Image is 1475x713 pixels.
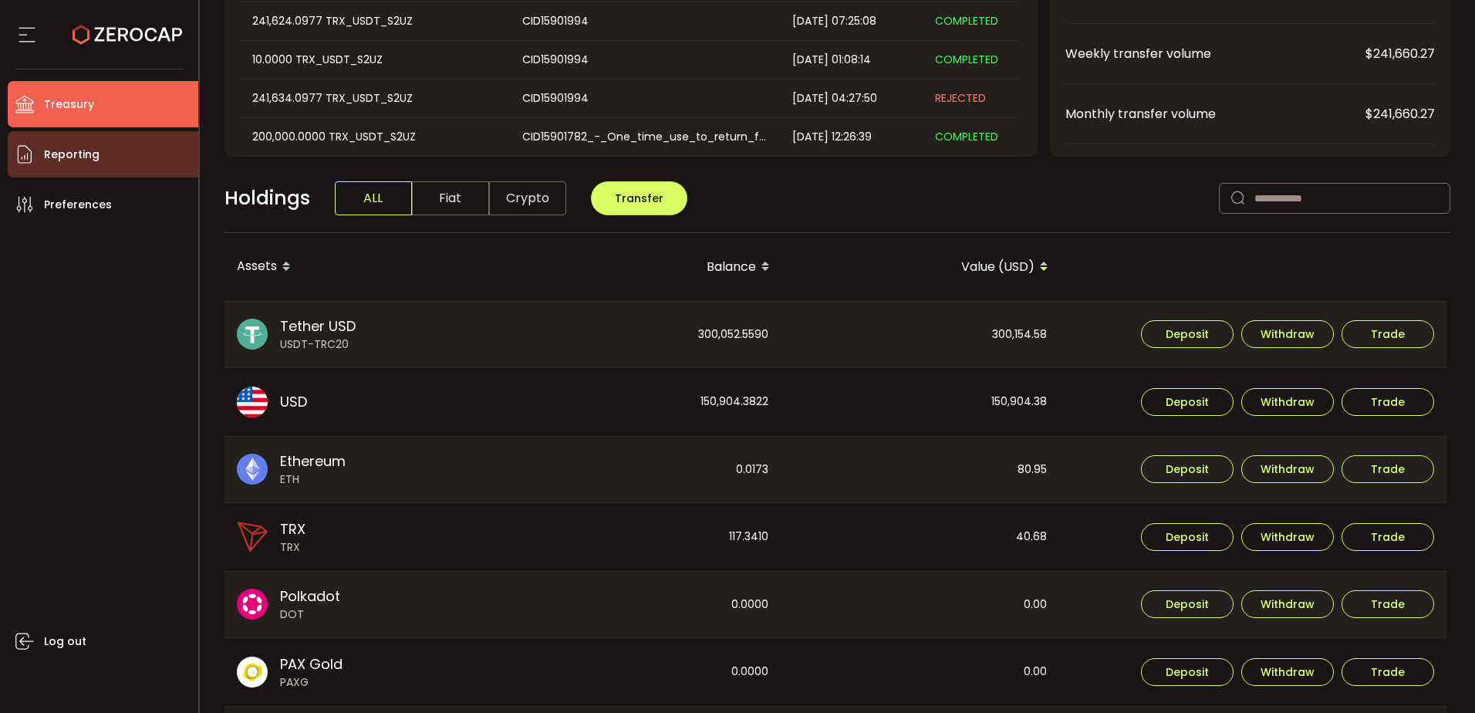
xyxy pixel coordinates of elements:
[935,52,998,67] span: COMPLETED
[44,630,86,653] span: Log out
[1166,464,1209,475] span: Deposit
[504,254,782,280] div: Balance
[44,144,100,166] span: Reporting
[1141,320,1234,348] button: Deposit
[335,181,412,215] span: ALL
[780,90,923,107] div: [DATE] 04:27:50
[240,90,508,107] div: 241,634.0977 TRX_USDT_S2UZ
[504,503,781,571] div: 117.3410
[780,128,923,146] div: [DATE] 12:26:39
[504,437,781,503] div: 0.0173
[280,336,356,353] span: USDT-TRC20
[1371,532,1405,542] span: Trade
[44,194,112,216] span: Preferences
[280,391,307,412] span: USD
[224,254,504,280] div: Assets
[489,181,566,215] span: Crypto
[782,302,1059,368] div: 300,154.58
[280,471,346,488] span: ETH
[1166,397,1209,407] span: Deposit
[935,13,998,29] span: COMPLETED
[224,184,310,213] span: Holdings
[280,674,343,691] span: PAXG
[615,191,663,206] span: Transfer
[1365,44,1435,63] span: $241,660.27
[1261,329,1315,340] span: Withdraw
[1241,523,1334,551] button: Withdraw
[280,451,346,471] span: Ethereum
[1065,44,1365,63] span: Weekly transfer volume
[1166,329,1209,340] span: Deposit
[1166,599,1209,610] span: Deposit
[504,302,781,368] div: 300,052.5590
[1141,523,1234,551] button: Deposit
[1141,388,1234,416] button: Deposit
[1241,320,1334,348] button: Withdraw
[1065,104,1365,123] span: Monthly transfer volume
[44,93,94,116] span: Treasury
[1261,667,1315,678] span: Withdraw
[1166,532,1209,542] span: Deposit
[237,319,268,350] img: usdt_portfolio.svg
[240,51,508,69] div: 10.0000 TRX_USDT_S2UZ
[1371,329,1405,340] span: Trade
[1342,388,1434,416] button: Trade
[280,316,356,336] span: Tether USD
[280,654,343,674] span: PAX Gold
[1241,455,1334,483] button: Withdraw
[1371,667,1405,678] span: Trade
[780,12,923,30] div: [DATE] 07:25:08
[280,586,340,607] span: Polkadot
[237,387,268,417] img: usd_portfolio.svg
[237,454,268,485] img: eth_portfolio.svg
[1365,104,1435,123] span: $241,660.27
[510,128,778,146] div: CID15901782_-_One_time_use_to_return_funds
[280,607,340,623] span: DOT
[782,368,1059,436] div: 150,904.38
[412,181,489,215] span: Fiat
[504,638,781,706] div: 0.0000
[1261,464,1315,475] span: Withdraw
[1166,667,1209,678] span: Deposit
[782,638,1059,706] div: 0.00
[1141,658,1234,686] button: Deposit
[782,572,1059,638] div: 0.00
[1398,639,1475,713] iframe: Chat Widget
[935,90,986,106] span: REJECTED
[782,254,1061,280] div: Value (USD)
[504,572,781,638] div: 0.0000
[1141,590,1234,618] button: Deposit
[280,539,305,556] span: TRX
[591,181,687,215] button: Transfer
[1371,464,1405,475] span: Trade
[1371,397,1405,407] span: Trade
[782,503,1059,571] div: 40.68
[1241,388,1334,416] button: Withdraw
[935,129,998,144] span: COMPLETED
[504,368,781,436] div: 150,904.3822
[1261,532,1315,542] span: Withdraw
[1342,320,1434,348] button: Trade
[237,589,268,620] img: dot_portfolio.svg
[240,12,508,30] div: 241,624.0977 TRX_USDT_S2UZ
[237,522,268,552] img: trx_portfolio.png
[1342,590,1434,618] button: Trade
[240,128,508,146] div: 200,000.0000 TRX_USDT_S2UZ
[510,51,778,69] div: CID15901994
[1342,455,1434,483] button: Trade
[1342,658,1434,686] button: Trade
[1342,523,1434,551] button: Trade
[1241,658,1334,686] button: Withdraw
[1241,590,1334,618] button: Withdraw
[1371,599,1405,610] span: Trade
[237,657,268,688] img: paxg_portfolio.svg
[1141,455,1234,483] button: Deposit
[1261,397,1315,407] span: Withdraw
[780,51,923,69] div: [DATE] 01:08:14
[510,12,778,30] div: CID15901994
[280,519,305,539] span: TRX
[1261,599,1315,610] span: Withdraw
[782,437,1059,503] div: 80.95
[510,90,778,107] div: CID15901994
